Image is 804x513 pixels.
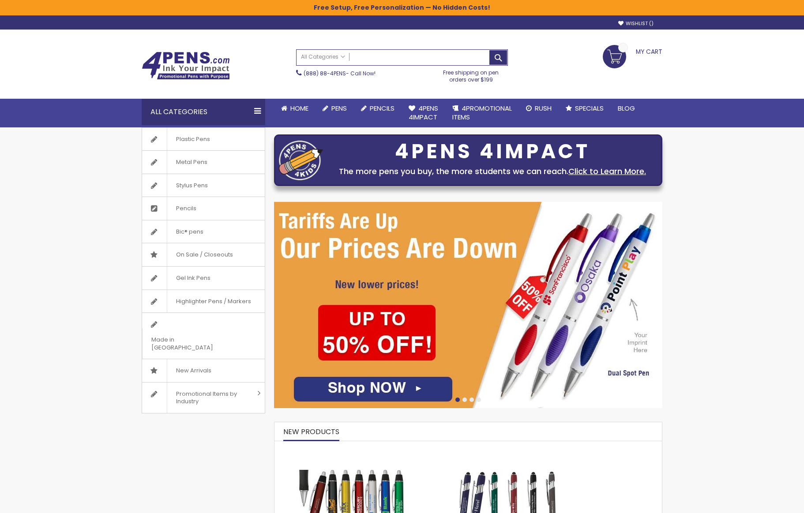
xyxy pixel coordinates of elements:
a: Home [274,99,316,118]
a: Pencils [142,197,265,220]
div: All Categories [142,99,265,125]
a: Metal Pens [142,151,265,174]
span: Stylus Pens [167,174,217,197]
span: On Sale / Closeouts [167,243,242,266]
span: Highlighter Pens / Markers [167,290,260,313]
a: Pens [316,99,354,118]
span: Pens [331,104,347,113]
span: All Categories [301,53,345,60]
span: Metal Pens [167,151,216,174]
span: 4Pens 4impact [409,104,438,122]
a: Custom Soft Touch Metal Pen - Stylus Top [438,445,574,453]
a: Bic® pens [142,220,265,243]
a: Plastic Pens [142,128,265,151]
a: 4Pens4impact [402,99,445,127]
a: Made in [GEOGRAPHIC_DATA] [142,313,265,359]
img: 4Pens Custom Pens and Promotional Products [142,52,230,80]
a: Pencils [354,99,402,118]
span: New Arrivals [167,359,220,382]
div: The more pens you buy, the more students we can reach. [327,165,657,178]
span: Made in [GEOGRAPHIC_DATA] [142,328,243,359]
span: 4PROMOTIONAL ITEMS [452,104,512,122]
img: four_pen_logo.png [279,140,323,180]
a: All Categories [297,50,349,64]
span: Pencils [370,104,394,113]
a: New Arrivals [142,359,265,382]
div: Free shipping on pen orders over $199 [434,66,508,83]
span: - Call Now! [304,70,376,77]
span: Blog [618,104,635,113]
a: The Barton Custom Pens Special Offer [274,445,429,453]
a: Rush [519,99,559,118]
span: Specials [575,104,604,113]
span: Pencils [167,197,205,220]
span: Gel Ink Pens [167,267,219,290]
span: Bic® pens [167,220,212,243]
a: Blog [611,99,642,118]
a: Highlighter Pens / Markers [142,290,265,313]
a: (888) 88-4PENS [304,70,346,77]
span: Home [290,104,308,113]
a: 4PROMOTIONALITEMS [445,99,519,127]
a: On Sale / Closeouts [142,243,265,266]
a: Promotional Items by Industry [142,383,265,413]
a: Specials [559,99,611,118]
span: Promotional Items by Industry [167,383,254,413]
span: New Products [283,427,339,437]
a: Stylus Pens [142,174,265,197]
a: Click to Learn More. [568,166,646,177]
img: /cheap-promotional-products.html [274,202,662,408]
div: 4PENS 4IMPACT [327,142,657,161]
a: Gel Ink Pens [142,267,265,290]
a: Wishlist [618,20,654,27]
span: Plastic Pens [167,128,219,151]
span: Rush [535,104,552,113]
